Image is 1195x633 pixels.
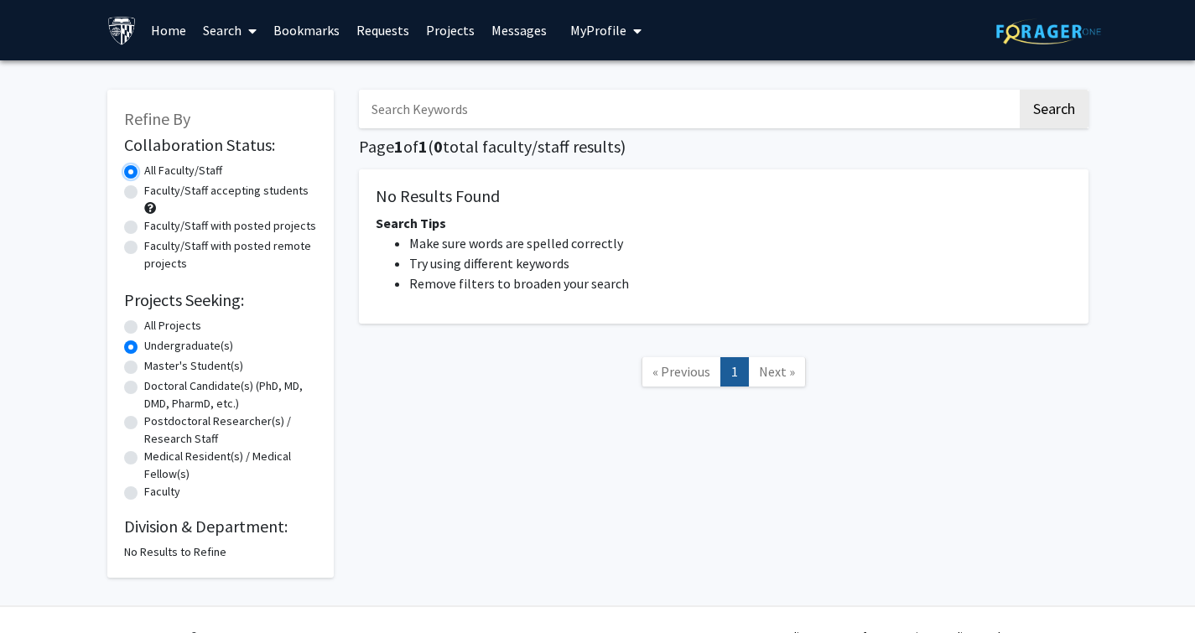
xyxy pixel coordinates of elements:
span: 0 [434,136,443,157]
a: Bookmarks [265,1,348,60]
span: Refine By [124,108,190,129]
label: All Faculty/Staff [144,162,222,179]
img: ForagerOne Logo [996,18,1101,44]
label: Doctoral Candidate(s) (PhD, MD, DMD, PharmD, etc.) [144,377,317,412]
a: Projects [418,1,483,60]
button: Search [1020,90,1088,128]
iframe: Chat [13,558,71,620]
span: « Previous [652,363,710,380]
a: Search [195,1,265,60]
h1: Page of ( total faculty/staff results) [359,137,1088,157]
a: Messages [483,1,555,60]
label: All Projects [144,317,201,335]
h2: Collaboration Status: [124,135,317,155]
li: Try using different keywords [409,253,1072,273]
span: 1 [418,136,428,157]
label: Faculty/Staff with posted projects [144,217,316,235]
label: Master's Student(s) [144,357,243,375]
nav: Page navigation [359,340,1088,408]
a: Home [143,1,195,60]
li: Make sure words are spelled correctly [409,233,1072,253]
div: No Results to Refine [124,543,317,561]
label: Medical Resident(s) / Medical Fellow(s) [144,448,317,483]
h5: No Results Found [376,186,1072,206]
label: Undergraduate(s) [144,337,233,355]
a: Requests [348,1,418,60]
a: Next Page [748,357,806,387]
li: Remove filters to broaden your search [409,273,1072,293]
input: Search Keywords [359,90,1017,128]
a: Previous Page [642,357,721,387]
span: 1 [394,136,403,157]
a: 1 [720,357,749,387]
h2: Projects Seeking: [124,290,317,310]
label: Faculty/Staff accepting students [144,182,309,200]
label: Faculty/Staff with posted remote projects [144,237,317,272]
span: Next » [759,363,795,380]
label: Faculty [144,483,180,501]
span: My Profile [570,22,626,39]
h2: Division & Department: [124,516,317,537]
label: Postdoctoral Researcher(s) / Research Staff [144,412,317,448]
span: Search Tips [376,215,446,231]
img: Johns Hopkins University Logo [107,16,137,45]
